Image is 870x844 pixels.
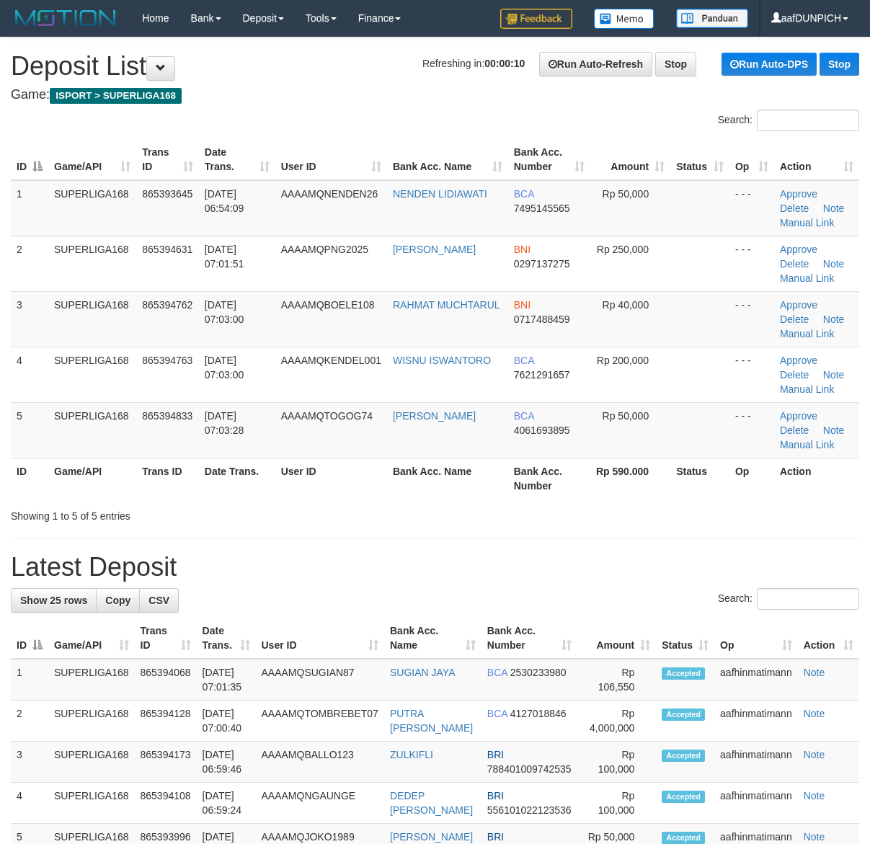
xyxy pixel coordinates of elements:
[670,458,729,499] th: Status
[780,203,809,214] a: Delete
[142,244,192,255] span: 865394631
[577,618,656,659] th: Amount: activate to sort column ascending
[11,88,859,102] h4: Game:
[718,588,859,610] label: Search:
[11,742,48,783] td: 3
[514,244,531,255] span: BNI
[514,299,531,311] span: BNI
[390,708,473,734] a: PUTRA [PERSON_NAME]
[780,425,809,436] a: Delete
[390,790,473,816] a: DEDEP [PERSON_NAME]
[281,188,378,200] span: AAAAMQNENDEN26
[48,180,136,236] td: SUPERLIGA168
[662,832,705,844] span: Accepted
[804,831,825,843] a: Note
[148,595,169,606] span: CSV
[199,458,275,499] th: Date Trans.
[281,410,373,422] span: AAAAMQTOGOG74
[11,180,48,236] td: 1
[823,314,845,325] a: Note
[135,783,197,824] td: 865394108
[603,299,649,311] span: Rp 40,000
[139,588,179,613] a: CSV
[577,659,656,701] td: Rp 106,550
[11,291,48,347] td: 3
[804,667,825,678] a: Note
[484,58,525,69] strong: 00:00:10
[603,410,649,422] span: Rp 50,000
[757,588,859,610] input: Search:
[774,139,859,180] th: Action: activate to sort column ascending
[780,369,809,381] a: Delete
[718,110,859,131] label: Search:
[48,618,135,659] th: Game/API: activate to sort column ascending
[48,291,136,347] td: SUPERLIGA168
[823,258,845,270] a: Note
[390,831,473,843] a: [PERSON_NAME]
[11,236,48,291] td: 2
[714,618,798,659] th: Op: activate to sort column ascending
[487,763,572,775] span: Copy 788401009742535 to clipboard
[780,217,835,228] a: Manual Link
[487,667,507,678] span: BCA
[780,314,809,325] a: Delete
[48,701,135,742] td: SUPERLIGA168
[11,503,352,523] div: Showing 1 to 5 of 5 entries
[205,355,244,381] span: [DATE] 07:03:00
[205,410,244,436] span: [DATE] 07:03:28
[136,458,198,499] th: Trans ID
[487,804,572,816] span: Copy 556101022123536 to clipboard
[603,188,649,200] span: Rp 50,000
[281,244,368,255] span: AAAAMQPNG2025
[577,742,656,783] td: Rp 100,000
[142,410,192,422] span: 865394833
[655,52,696,76] a: Stop
[390,667,456,678] a: SUGIAN JAYA
[823,425,845,436] a: Note
[197,659,256,701] td: [DATE] 07:01:35
[597,244,649,255] span: Rp 250,000
[514,258,570,270] span: Copy 0297137275 to clipboard
[676,9,748,28] img: panduan.png
[11,701,48,742] td: 2
[780,328,835,339] a: Manual Link
[11,618,48,659] th: ID: activate to sort column descending
[387,139,508,180] th: Bank Acc. Name: activate to sort column ascending
[510,708,567,719] span: Copy 4127018846 to clipboard
[390,749,433,760] a: ZULKIFLI
[780,383,835,395] a: Manual Link
[11,553,859,582] h1: Latest Deposit
[729,402,774,458] td: - - -
[780,258,809,270] a: Delete
[281,355,381,366] span: AAAAMQKENDEL001
[804,708,825,719] a: Note
[780,244,817,255] a: Approve
[11,783,48,824] td: 4
[11,347,48,402] td: 4
[577,783,656,824] td: Rp 100,000
[729,458,774,499] th: Op
[48,742,135,783] td: SUPERLIGA168
[662,750,705,762] span: Accepted
[48,402,136,458] td: SUPERLIGA168
[393,355,491,366] a: WISNU ISWANTORO
[714,701,798,742] td: aafhinmatimann
[393,299,500,311] a: RAHMAT MUCHTARUL
[48,236,136,291] td: SUPERLIGA168
[714,659,798,701] td: aafhinmatimann
[798,618,859,659] th: Action: activate to sort column ascending
[393,244,476,255] a: [PERSON_NAME]
[197,618,256,659] th: Date Trans.: activate to sort column ascending
[514,314,570,325] span: Copy 0717488459 to clipboard
[729,180,774,236] td: - - -
[590,458,670,499] th: Rp 590.000
[422,58,525,69] span: Refreshing in:
[670,139,729,180] th: Status: activate to sort column ascending
[135,701,197,742] td: 865394128
[48,347,136,402] td: SUPERLIGA168
[275,139,387,180] th: User ID: activate to sort column ascending
[20,595,87,606] span: Show 25 rows
[594,9,654,29] img: Button%20Memo.svg
[135,742,197,783] td: 865394173
[50,88,182,104] span: ISPORT > SUPERLIGA168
